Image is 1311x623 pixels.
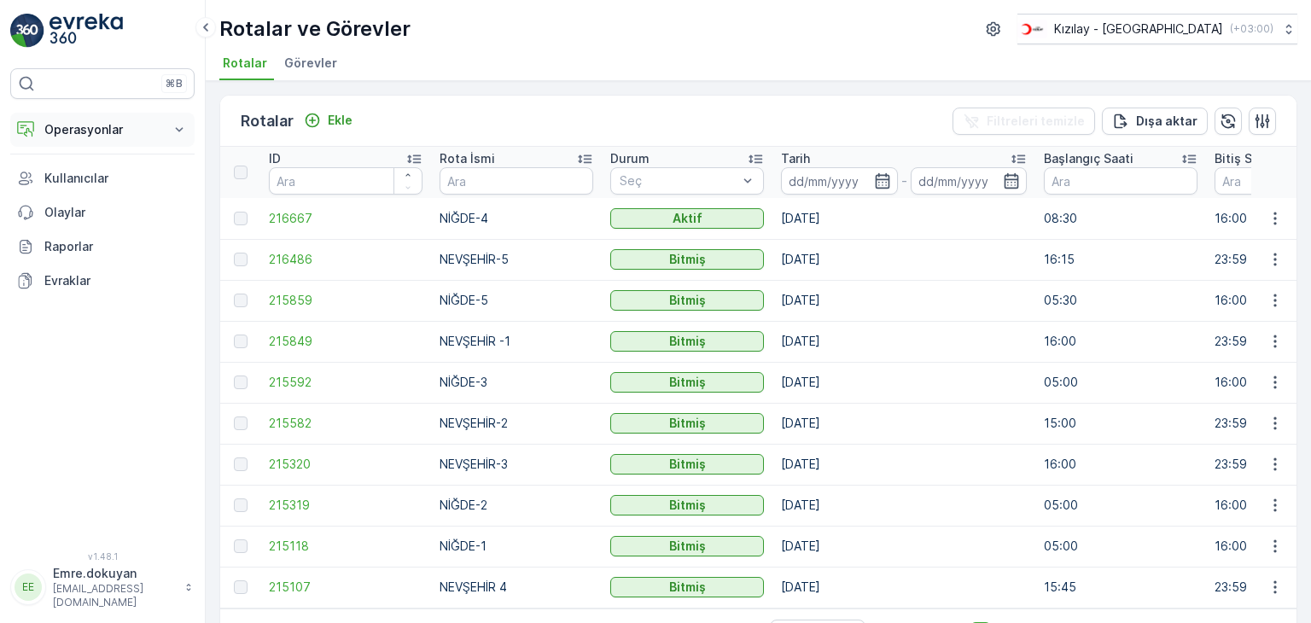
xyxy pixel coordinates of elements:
td: 15:00 [1035,403,1206,444]
button: Operasyonlar [10,113,195,147]
button: Kızılay - [GEOGRAPHIC_DATA](+03:00) [1017,14,1297,44]
td: 05:00 [1035,362,1206,403]
td: NEVŞEHİR-5 [431,239,602,280]
button: Bitmiş [610,372,764,393]
p: ⌘B [166,77,183,90]
a: Evraklar [10,264,195,298]
p: Filtreleri temizle [987,113,1085,130]
a: 216486 [269,251,422,268]
a: 215118 [269,538,422,555]
div: Toggle Row Selected [234,457,248,471]
p: Bitmiş [669,415,706,432]
img: logo_light-DOdMpM7g.png [50,14,123,48]
p: Durum [610,150,650,167]
div: Toggle Row Selected [234,416,248,430]
a: 215107 [269,579,422,596]
a: 215859 [269,292,422,309]
p: Bitmiş [669,538,706,555]
td: 05:00 [1035,485,1206,526]
td: NİĞDE-2 [431,485,602,526]
div: Toggle Row Selected [234,376,248,389]
td: [DATE] [772,362,1035,403]
td: 16:15 [1035,239,1206,280]
td: [DATE] [772,444,1035,485]
p: Olaylar [44,204,188,221]
td: NEVŞEHİR-3 [431,444,602,485]
p: Bitmiş [669,292,706,309]
div: Toggle Row Selected [234,580,248,594]
td: 16:00 [1035,444,1206,485]
span: 216667 [269,210,422,227]
td: NEVŞEHİR -1 [431,321,602,362]
p: Kullanıcılar [44,170,188,187]
td: [DATE] [772,239,1035,280]
button: Filtreleri temizle [953,108,1095,135]
td: NEVŞEHİR 4 [431,567,602,608]
div: Toggle Row Selected [234,294,248,307]
input: dd/mm/yyyy [911,167,1028,195]
p: Raporlar [44,238,188,255]
a: 215592 [269,374,422,391]
span: Görevler [284,55,337,72]
div: Toggle Row Selected [234,498,248,512]
p: Aktif [673,210,702,227]
div: EE [15,574,42,601]
p: Ekle [328,112,353,129]
button: Bitmiş [610,577,764,597]
input: Ara [440,167,593,195]
span: 215582 [269,415,422,432]
button: Dışa aktar [1102,108,1208,135]
img: k%C4%B1z%C4%B1lay_D5CCths_t1JZB0k.png [1017,20,1047,38]
input: Ara [1044,167,1197,195]
p: Dışa aktar [1136,113,1197,130]
span: Rotalar [223,55,267,72]
a: Raporlar [10,230,195,264]
td: [DATE] [772,403,1035,444]
td: [DATE] [772,198,1035,239]
p: [EMAIL_ADDRESS][DOMAIN_NAME] [53,582,176,609]
img: logo [10,14,44,48]
p: Tarih [781,150,810,167]
td: [DATE] [772,321,1035,362]
p: Bitmiş [669,251,706,268]
button: Aktif [610,208,764,229]
button: Bitmiş [610,536,764,556]
a: 215849 [269,333,422,350]
button: Bitmiş [610,331,764,352]
a: 215320 [269,456,422,473]
p: - [901,171,907,191]
p: Bitmiş [669,456,706,473]
p: Emre.dokuyan [53,565,176,582]
td: [DATE] [772,485,1035,526]
input: dd/mm/yyyy [781,167,898,195]
button: Bitmiş [610,495,764,515]
p: Bitmiş [669,497,706,514]
p: Bitmiş [669,579,706,596]
td: NİĞDE-5 [431,280,602,321]
p: Başlangıç Saati [1044,150,1133,167]
p: Rotalar ve Görevler [219,15,411,43]
input: Ara [269,167,422,195]
td: 05:00 [1035,526,1206,567]
button: EEEmre.dokuyan[EMAIL_ADDRESS][DOMAIN_NAME] [10,565,195,609]
td: NİĞDE-3 [431,362,602,403]
td: [DATE] [772,567,1035,608]
p: Kızılay - [GEOGRAPHIC_DATA] [1054,20,1223,38]
button: Ekle [297,110,359,131]
a: 215319 [269,497,422,514]
p: Rotalar [241,109,294,133]
p: Bitmiş [669,333,706,350]
td: NİĞDE-1 [431,526,602,567]
p: Bitiş Saati [1215,150,1274,167]
td: 15:45 [1035,567,1206,608]
p: Seç [620,172,737,189]
div: Toggle Row Selected [234,253,248,266]
button: Bitmiş [610,249,764,270]
a: Kullanıcılar [10,161,195,195]
p: ID [269,150,281,167]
